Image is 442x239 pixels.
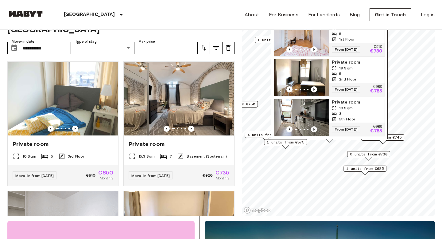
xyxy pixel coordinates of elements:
button: Previous image [311,86,317,92]
div: Map marker [343,166,386,175]
a: Log in [421,11,435,18]
span: From [DATE] [332,46,360,53]
label: Type of stay [75,39,97,44]
span: Move-in from [DATE] [131,173,170,178]
img: Marketing picture of unit DE-02-012-002-01HF [274,99,329,136]
span: 1 units from €730 [218,101,255,107]
a: Marketing picture of unit DE-02-012-001-01HFPrevious imagePrevious imagePrivate room19 Sqm52nd Fl... [274,59,385,96]
a: For Business [269,11,298,18]
a: Mapbox logo [244,207,271,214]
p: [GEOGRAPHIC_DATA] [64,11,115,18]
span: €810 [86,173,96,178]
button: tune [210,42,222,54]
a: About [245,11,259,18]
img: Habyt [7,11,44,17]
div: Map marker [347,151,390,161]
span: 7 [169,154,172,159]
span: €735 [215,170,229,175]
div: Map marker [264,139,307,149]
span: Move-in from [DATE] [15,173,54,178]
button: tune [198,42,210,54]
button: Previous image [48,126,54,132]
span: €920 [203,173,213,178]
img: Marketing picture of unit DE-02-004-006-05HF [124,62,234,135]
button: Previous image [286,126,293,132]
span: 2 units from €745 [364,135,401,140]
a: For Landlords [308,11,340,18]
span: 5 [51,154,53,159]
div: Map marker [255,37,298,46]
label: Move-in date [12,39,34,44]
p: €980 [373,85,382,89]
span: 5 [339,31,341,37]
button: Previous image [164,126,170,132]
span: 1 units from €810 [258,37,295,43]
button: Previous image [286,86,293,92]
span: 10 Sqm [22,154,36,159]
span: 5 [339,71,341,76]
span: 3rd Floor [68,154,84,159]
div: Map marker [245,132,288,141]
button: Previous image [311,126,317,132]
a: Marketing picture of unit DE-02-011-001-01HFPrevious imagePrevious imagePrivate room10 Sqm53rd Fl... [7,61,118,186]
span: Private room [13,140,48,148]
span: From [DATE] [332,86,360,92]
button: Previous image [286,46,293,53]
a: Blog [350,11,360,18]
span: 15.3 Sqm [138,154,155,159]
span: 1st Floor [339,37,355,42]
a: Marketing picture of unit DE-02-004-006-05HFPrevious imagePrevious imagePrivate room15.3 Sqm7Base... [123,61,235,186]
a: Get in Touch [370,8,411,21]
span: 1 units from €625 [346,166,384,171]
img: Marketing picture of unit DE-02-011-001-01HF [8,62,118,135]
span: 6 units from €730 [350,151,387,157]
span: Private room [332,99,382,105]
button: Previous image [72,126,78,132]
span: €650 [98,170,113,175]
button: Previous image [311,46,317,53]
span: From [DATE] [332,126,360,132]
p: €910 [374,45,382,49]
p: €980 [373,125,382,129]
span: 3 [339,111,341,116]
a: Marketing picture of unit DE-02-040-02MPrevious imagePrevious imagePrivate room19 Sqm51st FloorFr... [274,19,385,57]
span: Private room [332,59,382,65]
span: 4 units from €785 [247,132,285,138]
span: 1 units from €875 [267,139,304,145]
p: €785 [370,129,382,134]
span: 2nd Floor [339,76,356,82]
img: Marketing picture of unit DE-02-012-001-01HF [274,59,329,96]
a: Marketing picture of unit DE-02-012-002-01HFPrevious imagePrevious imagePrivate room18 Sqm35th Fl... [274,99,385,136]
img: Marketing picture of unit DE-02-040-02M [274,19,329,56]
button: Choose date, selected date is 30 Aug 2025 [8,42,20,54]
button: Previous image [188,126,194,132]
label: Max price [138,39,155,44]
canvas: Map [242,6,435,216]
span: 5th Floor [339,116,355,122]
p: €785 [370,89,382,94]
span: Monthly [216,175,229,181]
button: tune [222,42,235,54]
span: 18 Sqm [339,105,353,111]
span: Monthly [100,175,113,181]
span: Basement (Souterrain) [187,154,227,159]
span: Private room [129,140,165,148]
span: 19 Sqm [339,65,353,71]
p: €730 [370,49,382,54]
